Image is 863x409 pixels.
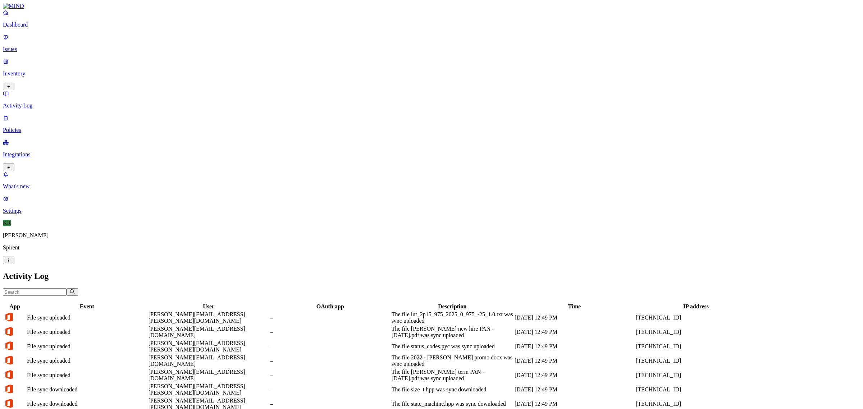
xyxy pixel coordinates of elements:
div: App [4,303,26,310]
div: The file size_t.hpp was sync downloaded [392,386,513,393]
div: [TECHNICAL_ID] [636,343,756,350]
span: [DATE] 12:49 PM [515,314,557,321]
div: User [149,303,269,310]
span: – [270,314,273,321]
div: Description [392,303,513,310]
span: [PERSON_NAME][EMAIL_ADDRESS][DOMAIN_NAME] [149,354,245,367]
a: Settings [3,196,860,214]
div: The file [PERSON_NAME] term PAN - [DATE].pdf was sync uploaded [392,369,513,382]
img: office-365 [4,384,14,394]
span: [PERSON_NAME][EMAIL_ADDRESS][PERSON_NAME][DOMAIN_NAME] [149,311,245,324]
div: File sync uploaded [27,343,147,350]
div: IP address [636,303,756,310]
div: File sync downloaded [27,386,147,393]
p: Settings [3,208,860,214]
p: What's new [3,183,860,190]
div: [TECHNICAL_ID] [636,401,756,407]
span: [DATE] 12:49 PM [515,401,557,407]
p: Dashboard [3,22,860,28]
p: Policies [3,127,860,133]
a: Inventory [3,58,860,89]
div: [TECHNICAL_ID] [636,386,756,393]
img: office-365 [4,312,14,322]
div: File sync downloaded [27,401,147,407]
div: Time [515,303,634,310]
div: File sync uploaded [27,372,147,378]
span: [DATE] 12:49 PM [515,329,557,335]
span: – [270,401,273,407]
span: KR [3,220,11,226]
span: [DATE] 12:49 PM [515,343,557,349]
p: Inventory [3,70,860,77]
span: – [270,358,273,364]
div: The file state_machine.hpp was sync downloaded [392,401,513,407]
span: [PERSON_NAME][EMAIL_ADDRESS][PERSON_NAME][DOMAIN_NAME] [149,340,245,353]
span: [PERSON_NAME][EMAIL_ADDRESS][DOMAIN_NAME] [149,369,245,381]
img: office-365 [4,398,14,408]
a: Issues [3,34,860,52]
img: office-365 [4,326,14,336]
span: [DATE] 12:49 PM [515,372,557,378]
span: [PERSON_NAME][EMAIL_ADDRESS][PERSON_NAME][DOMAIN_NAME] [149,383,245,396]
span: – [270,386,273,392]
div: [TECHNICAL_ID] [636,372,756,378]
a: Policies [3,115,860,133]
div: File sync uploaded [27,329,147,335]
div: The file 2022 - [PERSON_NAME] promo.docx was sync uploaded [392,354,513,367]
a: What's new [3,171,860,190]
div: File sync uploaded [27,358,147,364]
div: OAuth app [270,303,390,310]
img: office-365 [4,369,14,380]
h2: Activity Log [3,271,860,281]
div: Event [27,303,147,310]
input: Search [3,288,67,296]
div: [TECHNICAL_ID] [636,358,756,364]
span: [PERSON_NAME][EMAIL_ADDRESS][DOMAIN_NAME] [149,326,245,338]
span: [DATE] 12:49 PM [515,358,557,364]
p: Issues [3,46,860,52]
div: The file status_codes.pyc was sync uploaded [392,343,513,350]
span: – [270,343,273,349]
a: MIND [3,3,860,9]
span: – [270,372,273,378]
div: [TECHNICAL_ID] [636,314,756,321]
p: [PERSON_NAME] [3,232,860,239]
span: [DATE] 12:49 PM [515,386,557,392]
div: File sync uploaded [27,314,147,321]
img: office-365 [4,355,14,365]
p: Activity Log [3,102,860,109]
a: Activity Log [3,90,860,109]
p: Spirent [3,244,860,251]
div: The file [PERSON_NAME] new hire PAN - [DATE].pdf was sync uploaded [392,326,513,339]
p: Integrations [3,151,860,158]
a: Dashboard [3,9,860,28]
img: office-365 [4,341,14,351]
div: The file lut_2p15_975_2025_0_975_-25_1.0.txt was sync uploaded [392,311,513,324]
a: Integrations [3,139,860,170]
div: [TECHNICAL_ID] [636,329,756,335]
img: MIND [3,3,24,9]
span: – [270,329,273,335]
